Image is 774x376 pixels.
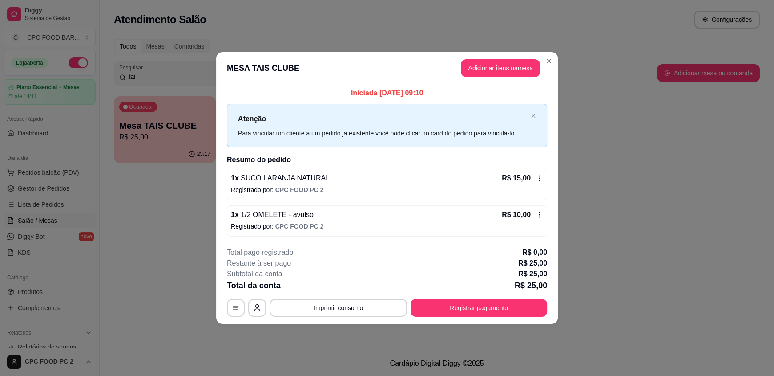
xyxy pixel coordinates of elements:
[231,209,314,220] p: 1 x
[542,54,556,68] button: Close
[239,211,314,218] span: 1/2 OMELETE - avulso
[518,258,547,269] p: R$ 25,00
[227,247,293,258] p: Total pago registrado
[238,113,527,124] p: Atenção
[502,209,531,220] p: R$ 10,00
[231,185,543,194] p: Registrado por:
[270,299,407,317] button: Imprimir consumo
[275,186,324,193] span: CPC FOOD PC 2
[227,155,547,165] h2: Resumo do pedido
[227,258,291,269] p: Restante à ser pago
[231,173,330,184] p: 1 x
[515,279,547,292] p: R$ 25,00
[275,223,324,230] span: CPC FOOD PC 2
[411,299,547,317] button: Registrar pagamento
[239,174,330,182] span: SUCO LARANJA NATURAL
[216,52,558,84] header: MESA TAIS CLUBE
[231,222,543,231] p: Registrado por:
[531,113,536,119] span: close
[227,269,282,279] p: Subtotal da conta
[522,247,547,258] p: R$ 0,00
[461,59,540,77] button: Adicionar itens namesa
[238,128,527,138] div: Para vincular um cliente a um pedido já existente você pode clicar no card do pedido para vinculá...
[502,173,531,184] p: R$ 15,00
[227,88,547,98] p: Iniciada [DATE] 09:10
[531,113,536,119] button: close
[518,269,547,279] p: R$ 25,00
[227,279,281,292] p: Total da conta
